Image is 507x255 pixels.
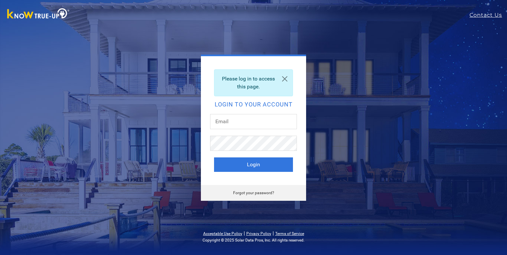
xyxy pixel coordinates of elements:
[214,69,293,96] div: Please log in to access this page.
[214,157,293,172] button: Login
[273,230,274,236] span: |
[277,70,293,88] a: Close
[233,191,274,195] a: Forgot your password?
[214,102,293,107] h2: Login to your account
[203,231,242,236] a: Acceptable Use Policy
[246,231,271,236] a: Privacy Policy
[470,11,507,19] a: Contact Us
[275,231,304,236] a: Terms of Service
[4,7,73,22] img: Know True-Up
[244,230,245,236] span: |
[210,114,297,129] input: Email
